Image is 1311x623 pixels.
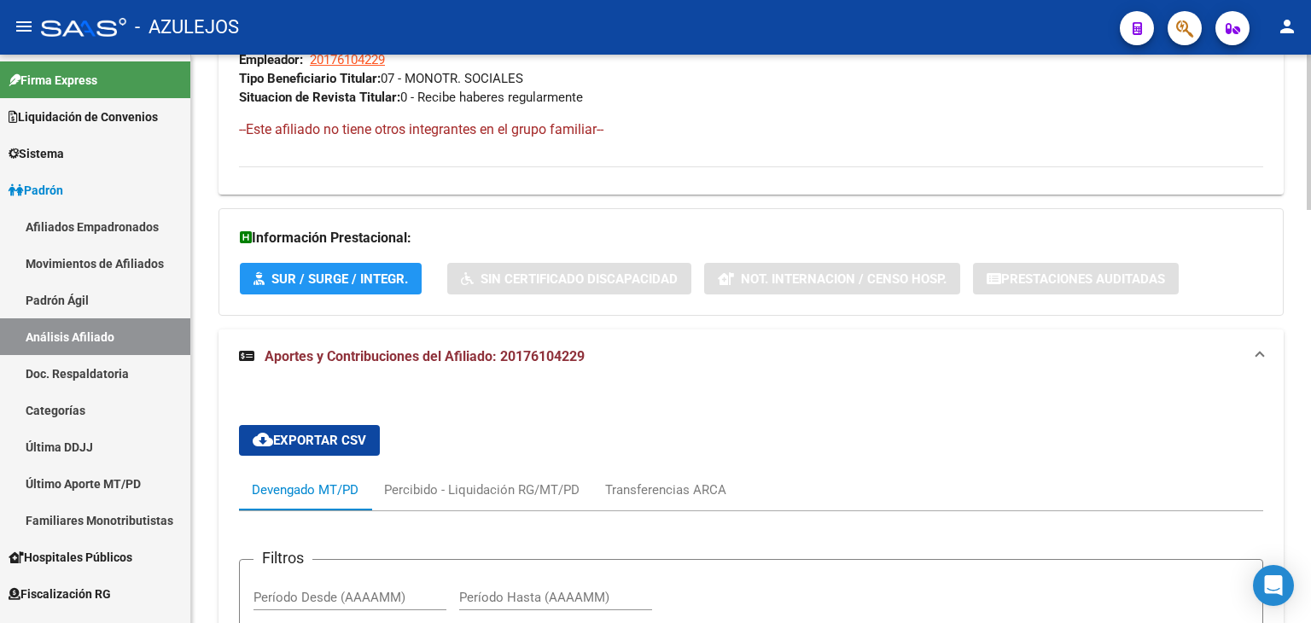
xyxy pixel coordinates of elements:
strong: Empleador: [239,52,303,67]
span: Sistema [9,144,64,163]
button: SUR / SURGE / INTEGR. [240,263,422,294]
button: Exportar CSV [239,425,380,456]
span: Firma Express [9,71,97,90]
div: Transferencias ARCA [605,480,726,499]
span: Exportar CSV [253,433,366,448]
mat-icon: person [1277,16,1297,37]
mat-icon: cloud_download [253,429,273,450]
div: Open Intercom Messenger [1253,565,1294,606]
strong: Situacion de Revista Titular: [239,90,400,105]
span: Prestaciones Auditadas [1001,271,1165,287]
mat-expansion-panel-header: Aportes y Contribuciones del Afiliado: 20176104229 [218,329,1284,384]
button: Not. Internacion / Censo Hosp. [704,263,960,294]
h3: Información Prestacional: [240,226,1262,250]
span: Hospitales Públicos [9,548,132,567]
h4: --Este afiliado no tiene otros integrantes en el grupo familiar-- [239,120,1263,139]
button: Sin Certificado Discapacidad [447,263,691,294]
span: - AZULEJOS [135,9,239,46]
span: SUR / SURGE / INTEGR. [271,271,408,287]
span: Padrón [9,181,63,200]
span: 20176104229 [310,52,385,67]
mat-icon: menu [14,16,34,37]
span: Liquidación de Convenios [9,108,158,126]
strong: Tipo Beneficiario Titular: [239,71,381,86]
span: Not. Internacion / Censo Hosp. [741,271,947,287]
span: 0 - Recibe haberes regularmente [239,90,583,105]
div: Percibido - Liquidación RG/MT/PD [384,480,580,499]
span: Fiscalización RG [9,585,111,603]
h3: Filtros [253,546,312,570]
span: Aportes y Contribuciones del Afiliado: 20176104229 [265,348,585,364]
span: Sin Certificado Discapacidad [481,271,678,287]
span: 07 - MONOTR. SOCIALES [239,71,523,86]
button: Prestaciones Auditadas [973,263,1179,294]
div: Devengado MT/PD [252,480,358,499]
